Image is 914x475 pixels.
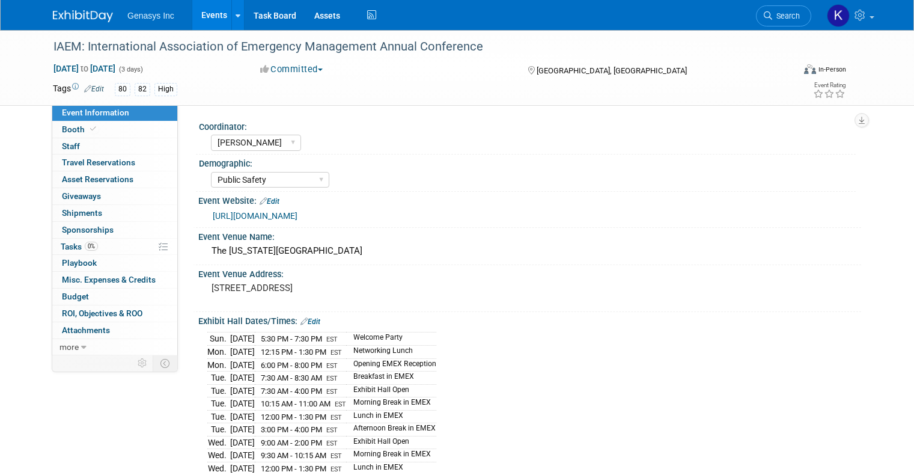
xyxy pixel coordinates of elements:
[230,397,255,411] td: [DATE]
[207,462,230,475] td: Wed.
[207,449,230,462] td: Wed.
[53,10,113,22] img: ExhibitDay
[261,464,326,473] span: 12:00 PM - 1:30 PM
[827,4,850,27] img: Kate Lawson
[199,118,856,133] div: Coordinator:
[53,63,116,74] span: [DATE] [DATE]
[346,462,436,475] td: Lunch in EMEX
[230,384,255,397] td: [DATE]
[261,425,322,434] span: 3:00 PM - 4:00 PM
[198,228,861,243] div: Event Venue Name:
[207,372,230,385] td: Tue.
[52,205,177,221] a: Shipments
[261,412,326,421] span: 12:00 PM - 1:30 PM
[331,465,342,473] span: EST
[230,372,255,385] td: [DATE]
[261,361,322,370] span: 6:00 PM - 8:00 PM
[132,355,153,371] td: Personalize Event Tab Strip
[207,345,230,358] td: Mon.
[62,174,133,184] span: Asset Reservations
[213,211,297,221] a: [URL][DOMAIN_NAME]
[62,108,129,117] span: Event Information
[326,362,338,370] span: EST
[62,208,102,218] span: Shipments
[261,334,322,343] span: 5:30 PM - 7:30 PM
[261,399,331,408] span: 10:15 AM - 11:00 AM
[331,414,342,421] span: EST
[261,451,326,460] span: 9:30 AM - 10:15 AM
[52,339,177,355] a: more
[346,384,436,397] td: Exhibit Hall Open
[346,358,436,372] td: Opening EMEX Reception
[813,82,845,88] div: Event Rating
[62,158,135,167] span: Travel Reservations
[818,65,846,74] div: In-Person
[346,345,436,358] td: Networking Lunch
[256,63,328,76] button: Committed
[62,325,110,335] span: Attachments
[261,373,322,382] span: 7:30 AM - 8:30 AM
[326,375,338,382] span: EST
[52,171,177,188] a: Asset Reservations
[199,155,856,170] div: Demographic:
[62,275,156,284] span: Misc. Expenses & Credits
[212,283,462,293] pre: [STREET_ADDRESS]
[772,11,800,20] span: Search
[85,242,98,251] span: 0%
[346,436,436,449] td: Exhibit Hall Open
[230,449,255,462] td: [DATE]
[756,5,811,26] a: Search
[230,332,255,346] td: [DATE]
[52,222,177,238] a: Sponsorships
[207,423,230,437] td: Tue.
[207,384,230,397] td: Tue.
[729,63,846,81] div: Event Format
[52,255,177,271] a: Playbook
[261,348,326,357] span: 12:15 PM - 1:30 PM
[52,188,177,204] a: Giveaways
[207,436,230,449] td: Wed.
[154,83,177,96] div: High
[346,397,436,411] td: Morning Break in EMEX
[537,66,687,75] span: [GEOGRAPHIC_DATA], [GEOGRAPHIC_DATA]
[326,388,338,396] span: EST
[230,410,255,423] td: [DATE]
[53,82,104,96] td: Tags
[84,85,104,93] a: Edit
[346,372,436,385] td: Breakfast in EMEX
[207,410,230,423] td: Tue.
[62,191,101,201] span: Giveaways
[207,397,230,411] td: Tue.
[261,438,322,447] span: 9:00 AM - 2:00 PM
[326,426,338,434] span: EST
[61,242,98,251] span: Tasks
[153,355,178,371] td: Toggle Event Tabs
[198,192,861,207] div: Event Website:
[52,322,177,339] a: Attachments
[346,449,436,462] td: Morning Break in EMEX
[52,105,177,121] a: Event Information
[331,452,342,460] span: EST
[62,258,97,268] span: Playbook
[52,138,177,155] a: Staff
[346,410,436,423] td: Lunch in EMEX
[90,126,96,132] i: Booth reservation complete
[230,436,255,449] td: [DATE]
[52,289,177,305] a: Budget
[346,332,436,346] td: Welcome Party
[62,141,80,151] span: Staff
[52,121,177,138] a: Booth
[207,332,230,346] td: Sun.
[300,317,320,326] a: Edit
[62,308,142,318] span: ROI, Objectives & ROO
[49,36,779,58] div: IAEM: International Association of Emergency Management Annual Conference
[230,358,255,372] td: [DATE]
[115,83,130,96] div: 80
[127,11,174,20] span: Genasys Inc
[230,423,255,437] td: [DATE]
[260,197,279,206] a: Edit
[331,349,342,357] span: EST
[62,124,99,134] span: Booth
[326,440,338,447] span: EST
[230,462,255,475] td: [DATE]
